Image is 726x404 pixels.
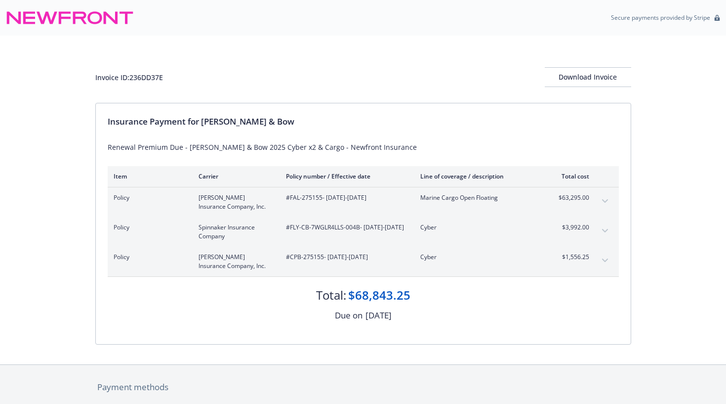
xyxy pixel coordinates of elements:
[199,193,270,211] span: [PERSON_NAME] Insurance Company, Inc.
[316,287,346,304] div: Total:
[286,193,404,202] span: #FAL-275155 - [DATE]-[DATE]
[611,13,710,22] p: Secure payments provided by Stripe
[108,217,619,247] div: PolicySpinnaker Insurance Company#FLY-CB-7WGLR4LLS-004B- [DATE]-[DATE]Cyber$3,992.00expand content
[552,253,589,262] span: $1,556.25
[420,223,536,232] span: Cyber
[108,187,619,217] div: Policy[PERSON_NAME] Insurance Company, Inc.#FAL-275155- [DATE]-[DATE]Marine Cargo Open Floating$6...
[108,142,619,152] div: Renewal Premium Due - [PERSON_NAME] & Bow 2025 Cyber x2 & Cargo - Newfront Insurance
[199,253,270,270] span: [PERSON_NAME] Insurance Company, Inc.
[552,172,589,180] div: Total cost
[552,193,589,202] span: $63,295.00
[199,172,270,180] div: Carrier
[95,72,163,83] div: Invoice ID: 236DD37E
[348,287,410,304] div: $68,843.25
[597,253,613,269] button: expand content
[545,67,631,87] button: Download Invoice
[365,309,392,322] div: [DATE]
[286,172,404,180] div: Policy number / Effective date
[286,253,404,262] span: #CPB-275155 - [DATE]-[DATE]
[114,253,183,262] span: Policy
[420,193,536,202] span: Marine Cargo Open Floating
[114,223,183,232] span: Policy
[199,223,270,241] span: Spinnaker Insurance Company
[108,247,619,276] div: Policy[PERSON_NAME] Insurance Company, Inc.#CPB-275155- [DATE]-[DATE]Cyber$1,556.25expand content
[286,223,404,232] span: #FLY-CB-7WGLR4LLS-004B - [DATE]-[DATE]
[420,172,536,180] div: Line of coverage / description
[420,253,536,262] span: Cyber
[114,172,183,180] div: Item
[108,115,619,128] div: Insurance Payment for [PERSON_NAME] & Bow
[545,68,631,87] div: Download Invoice
[597,223,613,239] button: expand content
[114,193,183,202] span: Policy
[552,223,589,232] span: $3,992.00
[335,309,363,322] div: Due on
[597,193,613,209] button: expand content
[97,381,629,394] div: Payment methods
